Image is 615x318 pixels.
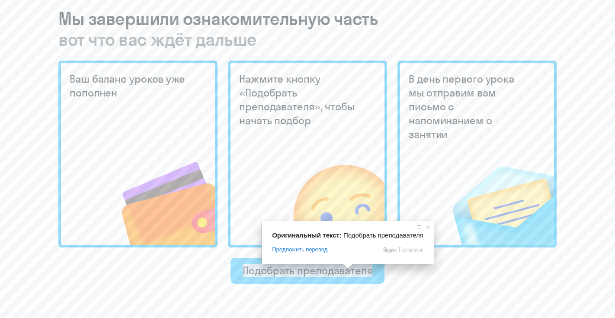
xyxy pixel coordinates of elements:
[272,246,327,254] span: Предложить перевод
[257,128,384,245] img: подмигивание
[243,264,372,277] ya-tr-span: Подобрать преподавателя
[58,8,378,29] ya-tr-span: Мы завершили ознакомительную часть
[239,72,355,127] ya-tr-span: Нажмите кнопку «Подобрать преподавателя», чтобы начать подбор
[89,128,215,245] img: кошелек
[70,72,185,99] ya-tr-span: Ваш баланс уроков уже пополнен
[426,128,554,245] img: письмо
[231,258,384,284] button: Подобрать преподавателя
[58,29,257,50] ya-tr-span: вот что вас ждёт дальше
[409,72,514,141] ya-tr-span: В день первого урока мы отправим вам письмо с напоминанием о занятии
[272,231,342,239] span: Оригинальный текст:
[343,231,423,239] span: Подобрать преподавателя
